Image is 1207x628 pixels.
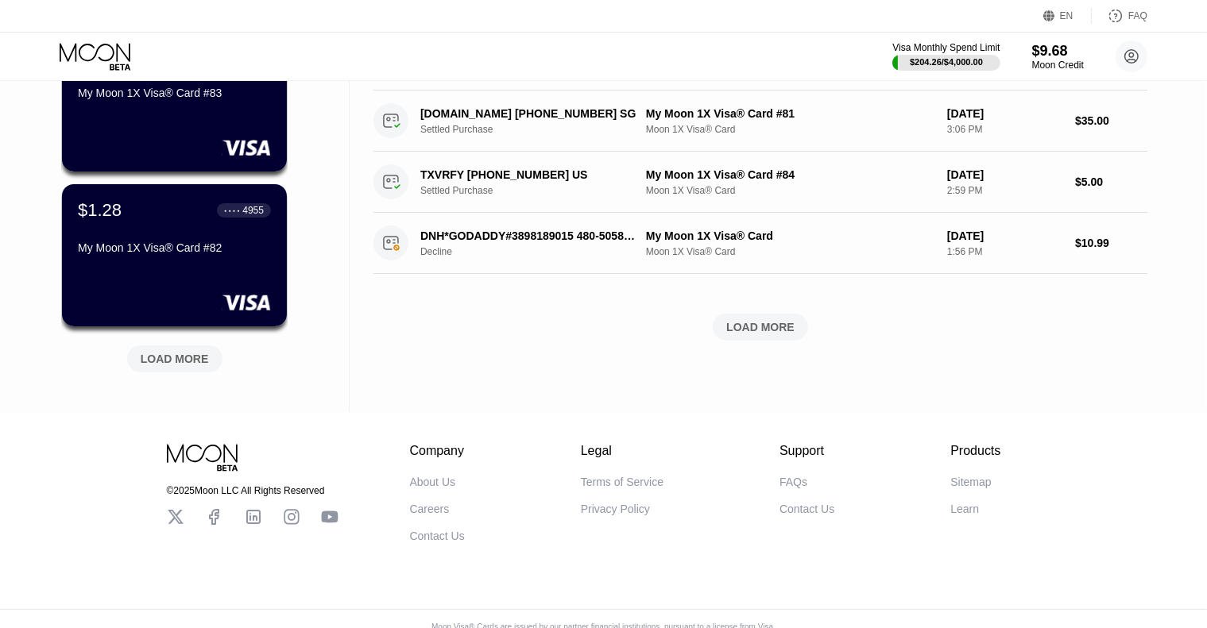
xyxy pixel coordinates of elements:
div: $204.26 / $4,000.00 [910,57,983,67]
div: FAQ [1128,10,1147,21]
div: My Moon 1X Visa® Card #84 [646,168,934,181]
div: About Us [410,476,456,488]
div: ● ● ● ● [224,208,240,213]
div: $1.28 [78,200,122,221]
div: [DOMAIN_NAME] [PHONE_NUMBER] SG [420,107,638,120]
div: TXVRFY [PHONE_NUMBER] US [420,168,638,181]
div: Contact Us [410,530,465,542]
div: My Moon 1X Visa® Card [646,229,934,242]
div: Privacy Policy [581,503,650,515]
div: Learn [950,503,979,515]
div: Decline [420,246,654,257]
div: Moon Credit [1032,60,1084,71]
div: FAQs [780,476,807,488]
div: Settled Purchase [420,124,654,135]
div: Moon 1X Visa® Card [646,185,934,196]
div: LOAD MORE [141,352,209,366]
div: Visa Monthly Spend Limit [892,42,1000,53]
div: $1.28● ● ● ●4955My Moon 1X Visa® Card #82 [62,184,287,326]
div: Moon 1X Visa® Card [646,246,934,257]
div: [DATE] [947,107,1062,120]
div: EN [1060,10,1074,21]
div: LOAD MORE [726,320,795,334]
div: $0.33● ● ● ●1344My Moon 1X Visa® Card #83 [62,29,287,171]
div: Contact Us [780,503,834,515]
div: Visa Monthly Spend Limit$204.26/$4,000.00 [892,42,1000,71]
div: Moon 1X Visa® Card [646,124,934,135]
div: Company [410,444,465,458]
div: 4955 [242,205,264,216]
div: $10.99 [1075,237,1147,249]
div: My Moon 1X Visa® Card #83 [78,87,271,99]
div: Legal [581,444,663,458]
div: EN [1043,8,1092,24]
div: DNH*GODADDY#3898189015 480-5058855 USDeclineMy Moon 1X Visa® CardMoon 1X Visa® Card[DATE]1:56 PM$... [373,213,1147,274]
div: 2:59 PM [947,185,1062,196]
div: Terms of Service [581,476,663,488]
div: Sitemap [950,476,991,488]
div: DNH*GODADDY#3898189015 480-5058855 US [420,229,638,242]
div: $5.00 [1075,175,1147,188]
div: My Moon 1X Visa® Card #82 [78,241,271,254]
div: $9.68Moon Credit [1032,43,1084,71]
div: Settled Purchase [420,185,654,196]
div: © 2025 Moon LLC All Rights Reserved [167,485,339,496]
div: FAQ [1092,8,1147,24]
div: TXVRFY [PHONE_NUMBER] USSettled PurchaseMy Moon 1X Visa® Card #84Moon 1X Visa® Card[DATE]2:59 PM$... [373,152,1147,213]
div: [DATE] [947,229,1062,242]
div: LOAD MORE [115,339,234,372]
div: Products [950,444,1000,458]
div: [DATE] [947,168,1062,181]
div: 3:06 PM [947,124,1062,135]
div: LOAD MORE [373,314,1147,341]
div: My Moon 1X Visa® Card #81 [646,107,934,120]
div: Support [780,444,834,458]
div: $9.68 [1032,43,1084,60]
div: 1:56 PM [947,246,1062,257]
div: [DOMAIN_NAME] [PHONE_NUMBER] SGSettled PurchaseMy Moon 1X Visa® Card #81Moon 1X Visa® Card[DATE]3... [373,91,1147,152]
div: Careers [410,503,450,515]
div: $35.00 [1075,114,1147,127]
